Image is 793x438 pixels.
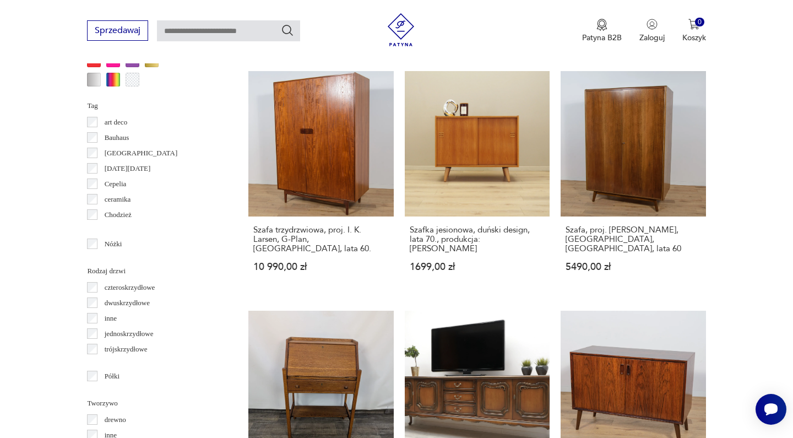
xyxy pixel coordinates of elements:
p: Rodzaj drzwi [87,265,222,277]
a: Sprzedawaj [87,28,148,35]
p: czteroskrzydłowe [105,282,155,294]
button: Patyna B2B [582,19,622,43]
p: Chodzież [105,209,132,221]
p: drewno [105,414,126,426]
p: Bauhaus [105,132,129,144]
h3: Szafka jesionowa, duński design, lata 70., produkcja: [PERSON_NAME] [410,225,545,253]
p: [DATE][DATE] [105,163,151,175]
p: Cepelia [105,178,127,190]
p: art deco [105,116,128,128]
p: 10 990,00 zł [253,262,388,272]
button: 0Koszyk [682,19,706,43]
button: Sprzedawaj [87,20,148,41]
p: Nóżki [105,238,122,250]
button: Zaloguj [639,19,665,43]
div: 0 [695,18,704,27]
p: Zaloguj [639,33,665,43]
p: dwuskrzydłowe [105,297,150,309]
img: Ikonka użytkownika [647,19,658,30]
p: inne [105,312,117,325]
a: Ikona medaluPatyna B2B [582,19,622,43]
p: trójskrzydłowe [105,343,148,355]
button: Szukaj [281,24,294,37]
p: ceramika [105,193,131,206]
p: Tag [87,100,222,112]
p: Ćmielów [105,224,131,236]
img: Patyna - sklep z meblami i dekoracjami vintage [384,13,417,46]
a: Szafa, proj. B. Landsman, Jitona, Czechosłowacja, lata 60Szafa, proj. [PERSON_NAME], [GEOGRAPHIC_... [561,71,705,293]
img: Ikona medalu [596,19,607,31]
p: [GEOGRAPHIC_DATA] [105,147,178,159]
a: Szafa trzydrzwiowa, proj. I. K. Larsen, G-Plan, Wielka Brytania, lata 60.Szafa trzydrzwiowa, proj... [248,71,393,293]
h3: Szafa trzydrzwiowa, proj. I. K. Larsen, G-Plan, [GEOGRAPHIC_DATA], lata 60. [253,225,388,253]
iframe: Smartsupp widget button [756,394,786,425]
p: Półki [105,370,120,382]
h3: Szafa, proj. [PERSON_NAME], [GEOGRAPHIC_DATA], [GEOGRAPHIC_DATA], lata 60 [566,225,700,253]
p: 5490,00 zł [566,262,700,272]
img: Ikona koszyka [688,19,699,30]
p: 1699,00 zł [410,262,545,272]
p: Patyna B2B [582,33,622,43]
a: Szafka jesionowa, duński design, lata 70., produkcja: DaniaSzafka jesionowa, duński design, lata ... [405,71,550,293]
p: Tworzywo [87,397,222,409]
p: jednoskrzydłowe [105,328,154,340]
p: Koszyk [682,33,706,43]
